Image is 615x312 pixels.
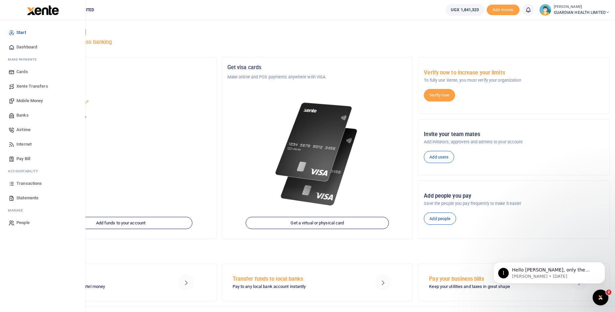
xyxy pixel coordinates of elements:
p: Your current account balance [31,114,211,121]
span: Start [16,29,26,36]
a: Pay Bill [5,152,80,166]
h5: Get visa cards [227,64,408,71]
a: Pay your business bills Keep your utilities and taxes in great shape [418,264,610,301]
p: Make online and POS payments anywhere with VISA [227,74,408,80]
h5: Organization [31,64,211,71]
p: GUARDIAN HEALTH LIMITED [31,74,211,80]
a: Airtime [5,123,80,137]
span: Dashboard [16,44,37,50]
span: Cards [16,69,28,75]
h5: UGX 1,841,323 [31,122,211,129]
p: Save the people you pay frequently to make it easier [424,200,604,207]
h5: Invite your team mates [424,131,604,138]
a: Start [5,25,80,40]
h5: Transfer funds to local banks [233,276,359,282]
span: ake Payments [11,57,37,62]
a: Transactions [5,176,80,191]
a: Verify now [424,89,455,101]
a: Add funds to your account [49,217,192,229]
h5: Send Mobile Money [36,276,162,282]
span: UGX 1,841,323 [451,7,479,13]
span: Statements [16,195,38,201]
li: M [5,54,80,65]
p: MTN mobile money and Airtel money [36,283,162,290]
h5: Account [31,90,211,96]
p: To fully use Xente, you must verify your organization [424,77,604,84]
h5: Welcome to better business banking [25,39,610,45]
a: Add money [487,7,520,12]
a: Add people [424,213,456,225]
a: Get a virtual or physical card [246,217,389,229]
li: M [5,205,80,215]
a: Transfer funds to local banks Pay to any local bank account instantly [222,264,413,301]
a: logo-small logo-large logo-large [26,7,59,12]
h5: Add people you pay [424,193,604,199]
a: Statements [5,191,80,205]
img: xente-_physical_cards.png [272,96,363,212]
span: People [16,219,30,226]
span: countability [13,169,38,174]
span: Internet [16,141,32,148]
a: UGX 1,841,323 [446,4,484,16]
img: logo-large [27,5,59,15]
li: Ac [5,166,80,176]
h5: Verify now to increase your limits [424,70,604,76]
a: Dashboard [5,40,80,54]
a: Xente Transfers [5,79,80,94]
small: [PERSON_NAME] [554,4,610,10]
p: Keep your utilities and taxes in great shape [429,283,555,290]
img: profile-user [539,4,551,16]
span: anage [11,208,23,213]
a: Internet [5,137,80,152]
a: Add users [424,151,454,163]
span: Banks [16,112,29,119]
span: Mobile Money [16,98,43,104]
a: profile-user [PERSON_NAME] GUARDIAN HEALTH LIMITED [539,4,610,16]
p: Add initiators, approvers and admins to your account [424,139,604,145]
a: Banks [5,108,80,123]
iframe: Intercom live chat [593,290,608,305]
h5: Pay your business bills [429,276,555,282]
span: 2 [606,290,611,295]
p: GUARDIAN HEALTH LIMITED [31,99,211,106]
span: Add money [487,5,520,15]
a: Mobile Money [5,94,80,108]
a: People [5,215,80,230]
span: Transactions [16,180,42,187]
iframe: Intercom notifications message [483,248,615,294]
li: Wallet ballance [443,4,486,16]
a: Cards [5,65,80,79]
span: Airtime [16,127,31,133]
li: Toup your wallet [487,5,520,15]
span: Pay Bill [16,156,30,162]
span: Xente Transfers [16,83,48,90]
p: Pay to any local bank account instantly [233,283,359,290]
h4: Make a transaction [25,248,610,255]
h4: Hello [PERSON_NAME] [25,28,610,36]
a: Send Mobile Money MTN mobile money and Airtel money [25,264,217,301]
span: GUARDIAN HEALTH LIMITED [554,10,610,15]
